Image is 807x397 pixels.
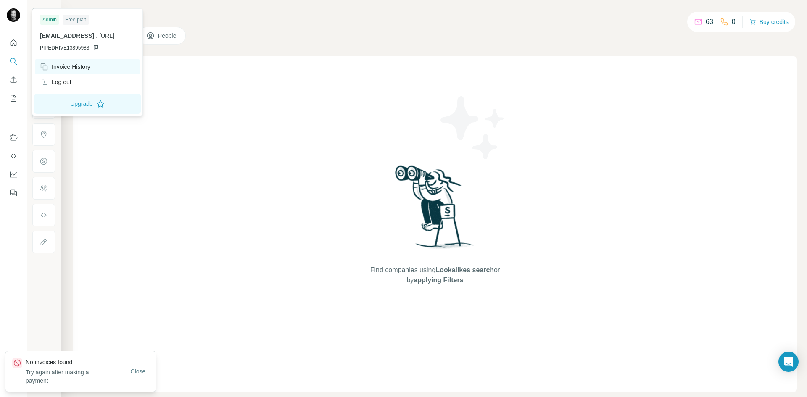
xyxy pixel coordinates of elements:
[34,94,141,114] button: Upgrade
[778,352,799,372] div: Open Intercom Messenger
[7,167,20,182] button: Dashboard
[7,72,20,87] button: Enrich CSV
[40,44,89,52] span: PIPEDRIVE13895983
[99,32,114,39] span: [URL]
[40,32,94,39] span: [EMAIL_ADDRESS]
[7,148,20,163] button: Use Surfe API
[96,32,98,39] span: .
[158,32,177,40] span: People
[7,130,20,145] button: Use Surfe on LinkedIn
[63,15,89,25] div: Free plan
[7,8,20,22] img: Avatar
[749,16,789,28] button: Buy credits
[414,276,463,284] span: applying Filters
[26,368,120,385] p: Try again after making a payment
[125,364,152,379] button: Close
[26,358,120,366] p: No invoices found
[40,63,90,71] div: Invoice History
[7,54,20,69] button: Search
[7,35,20,50] button: Quick start
[435,266,494,273] span: Lookalikes search
[435,90,511,166] img: Surfe Illustration - Stars
[706,17,713,27] p: 63
[391,163,479,257] img: Surfe Illustration - Woman searching with binoculars
[7,185,20,200] button: Feedback
[368,265,502,285] span: Find companies using or by
[40,15,59,25] div: Admin
[73,10,797,22] h4: Search
[7,91,20,106] button: My lists
[131,367,146,376] span: Close
[26,5,61,18] button: Show
[732,17,736,27] p: 0
[40,78,71,86] div: Log out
